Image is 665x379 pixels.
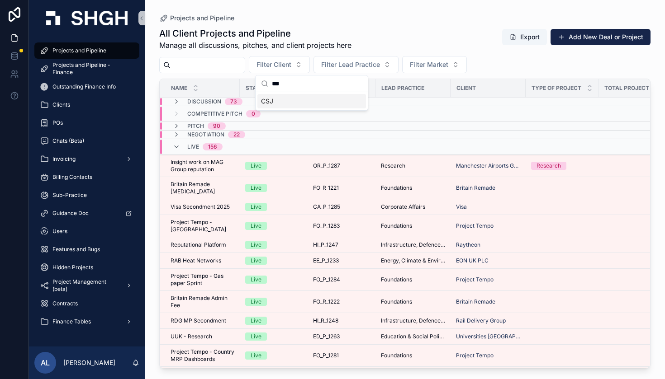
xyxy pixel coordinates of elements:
[171,257,234,264] a: RAB Heat Networks
[233,131,240,138] div: 22
[537,162,561,170] div: Research
[171,333,212,340] span: UUK - Research
[381,257,445,264] a: Energy, Climate & Environment
[456,276,494,283] a: Project Tempo
[456,276,520,283] a: Project Tempo
[29,36,145,346] div: scrollable content
[34,241,139,257] a: Features and Bugs
[52,47,106,54] span: Projects and Pipeline
[313,352,370,359] a: FO_P_1281
[187,122,204,130] span: Pitch
[456,333,520,340] a: Universities [GEOGRAPHIC_DATA]
[456,84,476,92] span: Client
[456,298,520,305] a: Britain Remade
[313,317,370,324] a: HI_R_1248
[381,276,445,283] a: Foundations
[171,257,221,264] span: RAB Heat Networks
[245,317,302,325] a: Live
[52,278,119,293] span: Project Management (beta)
[381,352,412,359] span: Foundations
[52,137,84,145] span: Chats (Beta)
[34,187,139,203] a: Sub-Practice
[171,203,230,211] span: Visa Secondment 2025
[313,333,370,340] a: ED_P_1263
[245,203,302,211] a: Live
[187,110,242,117] span: Competitive Pitch
[456,203,467,211] a: Visa
[313,56,399,73] button: Select Button
[456,222,494,229] span: Project Tempo
[171,272,234,287] a: Project Tempo - Gas paper Sprint
[456,162,520,169] span: Manchester Airports Group
[171,181,234,195] a: Britain Remade [MEDICAL_DATA]
[187,131,224,138] span: Negotiation
[502,29,547,45] button: Export
[245,332,302,341] a: Live
[251,222,261,230] div: Live
[52,264,93,271] span: Hidden Projects
[381,222,445,229] a: Foundations
[313,184,370,192] a: FO_R_1221
[381,276,412,283] span: Foundations
[256,60,291,69] span: Filter Client
[171,159,234,173] span: Insight work on MAG Group reputation
[381,203,445,211] a: Corporate Affairs
[261,97,273,106] span: CSJ
[531,162,593,170] a: Research
[52,155,76,163] span: Invoicing
[46,11,128,25] img: App logo
[34,223,139,239] a: Users
[381,241,445,248] a: Infrastructure, Defence, Industrial, Transport
[251,162,261,170] div: Live
[313,276,340,283] span: FO_P_1284
[34,42,139,59] a: Projects and Pipeline
[456,241,520,248] a: Raytheon
[256,92,368,110] div: Suggestions
[381,162,405,169] span: Research
[159,14,234,23] a: Projects and Pipeline
[313,162,340,169] span: OR_P_1287
[245,257,302,265] a: Live
[313,298,340,305] span: FO_R_1222
[52,300,78,307] span: Contracts
[381,84,424,92] span: Lead Practice
[34,277,139,294] a: Project Management (beta)
[381,203,425,211] span: Corporate Affairs
[381,298,412,305] span: Foundations
[381,184,445,192] a: Foundations
[245,184,302,192] a: Live
[245,276,302,284] a: Live
[170,14,234,23] span: Projects and Pipeline
[171,317,234,324] a: RDG MP Secondment
[532,84,581,92] span: Type of Project
[246,84,263,92] span: Stage
[251,298,261,306] div: Live
[381,298,445,305] a: Foundations
[187,143,199,150] span: Live
[456,222,520,229] a: Project Tempo
[251,184,261,192] div: Live
[313,257,370,264] a: EE_P_1233
[34,169,139,185] a: Billing Contacts
[34,133,139,149] a: Chats (Beta)
[52,83,116,90] span: Outstanding Finance Info
[245,241,302,249] a: Live
[313,184,339,192] span: FO_R_1221
[208,143,217,150] div: 156
[402,56,467,73] button: Select Button
[313,317,338,324] span: HI_R_1248
[251,203,261,211] div: Live
[456,257,489,264] span: EON UK PLC
[52,61,130,76] span: Projects and Pipeline - Finance
[381,333,445,340] span: Education & Social Policy
[230,98,237,105] div: 73
[456,352,494,359] a: Project Tempo
[52,210,89,217] span: Guidance Doc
